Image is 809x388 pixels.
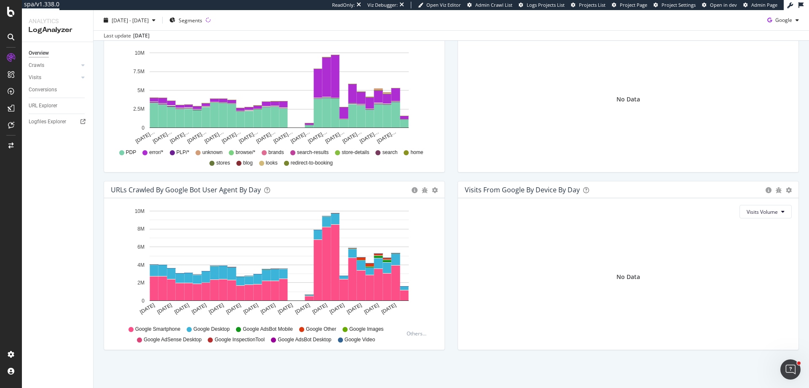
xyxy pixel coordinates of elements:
text: 0 [142,125,145,131]
text: [DATE] [294,302,311,315]
span: store-details [342,149,369,156]
text: 10M [135,208,145,214]
div: Visits From Google By Device By Day [465,186,580,194]
a: Overview [29,49,87,58]
div: circle-info [766,187,771,193]
text: 6M [137,244,145,250]
text: 5M [137,88,145,93]
a: Project Page [612,2,647,8]
div: Last update [104,32,150,40]
span: blog [243,159,253,167]
span: home [410,149,423,156]
span: Google Other [306,326,336,333]
a: Visits [29,73,79,82]
div: URL Explorer [29,101,57,110]
a: Project Settings [654,2,696,8]
a: Logfiles Explorer [29,117,87,126]
div: circle-info [412,187,418,193]
div: Visits [29,73,41,82]
div: gear [432,187,438,193]
div: Logfiles Explorer [29,117,66,126]
a: Crawls [29,61,79,70]
span: Open Viz Editor [426,2,461,8]
svg: A chart. [111,48,435,145]
a: Projects List [571,2,605,8]
text: 2M [137,280,145,286]
div: URLs Crawled by Google bot User Agent By Day [111,186,261,194]
div: Crawls [29,61,44,70]
span: browse/* [236,149,255,156]
text: 2.5M [133,106,145,112]
span: Logs Projects List [527,2,565,8]
span: Segments [179,16,202,24]
text: [DATE] [242,302,259,315]
text: [DATE] [139,302,156,315]
span: Admin Crawl List [475,2,512,8]
span: Google InspectionTool [214,336,265,343]
text: [DATE] [311,302,328,315]
span: looks [266,159,278,167]
span: Google AdSense Desktop [144,336,201,343]
text: [DATE] [380,302,397,315]
span: error/* [149,149,163,156]
button: Segments [166,13,206,27]
div: bug [776,187,782,193]
text: [DATE] [346,302,363,315]
svg: A chart. [111,205,435,322]
span: [DATE] - [DATE] [112,16,149,24]
span: Google Video [345,336,375,343]
text: 10M [135,50,145,56]
text: 0 [142,298,145,304]
text: [DATE] [363,302,380,315]
span: Open in dev [710,2,737,8]
div: LogAnalyzer [29,25,86,35]
button: Visits Volume [739,205,792,218]
span: stores [216,159,230,167]
a: Logs Projects List [519,2,565,8]
text: 8M [137,226,145,232]
div: Analytics [29,17,86,25]
iframe: Intercom live chat [780,359,801,380]
a: Open Viz Editor [418,2,461,8]
div: ReadOnly: [332,2,355,8]
span: Project Settings [662,2,696,8]
div: bug [422,187,428,193]
span: Google AdsBot Mobile [243,326,293,333]
text: [DATE] [208,302,225,315]
div: Others... [407,330,430,337]
button: [DATE] - [DATE] [100,13,159,27]
span: Google [775,16,792,24]
div: [DATE] [133,32,150,40]
span: Admin Page [751,2,777,8]
span: PLP/* [177,149,190,156]
text: 4M [137,262,145,268]
span: search-results [297,149,329,156]
text: [DATE] [225,302,242,315]
span: brands [268,149,284,156]
div: gear [786,187,792,193]
text: [DATE] [190,302,207,315]
a: Admin Page [743,2,777,8]
button: Google [764,13,802,27]
span: search [382,149,397,156]
span: Google Smartphone [135,326,180,333]
span: Google Images [349,326,383,333]
span: unknown [202,149,222,156]
div: Conversions [29,85,57,94]
span: redirect-to-booking [291,159,333,167]
text: [DATE] [277,302,294,315]
text: [DATE] [329,302,346,315]
text: 7.5M [133,69,145,74]
text: [DATE] [173,302,190,315]
span: PDP [126,149,137,156]
span: Visits Volume [747,208,778,215]
span: Google AdsBot Desktop [278,336,331,343]
span: Google Desktop [193,326,230,333]
text: [DATE] [260,302,276,315]
span: Project Page [620,2,647,8]
div: No Data [616,95,640,104]
a: Admin Crawl List [467,2,512,8]
a: Open in dev [702,2,737,8]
